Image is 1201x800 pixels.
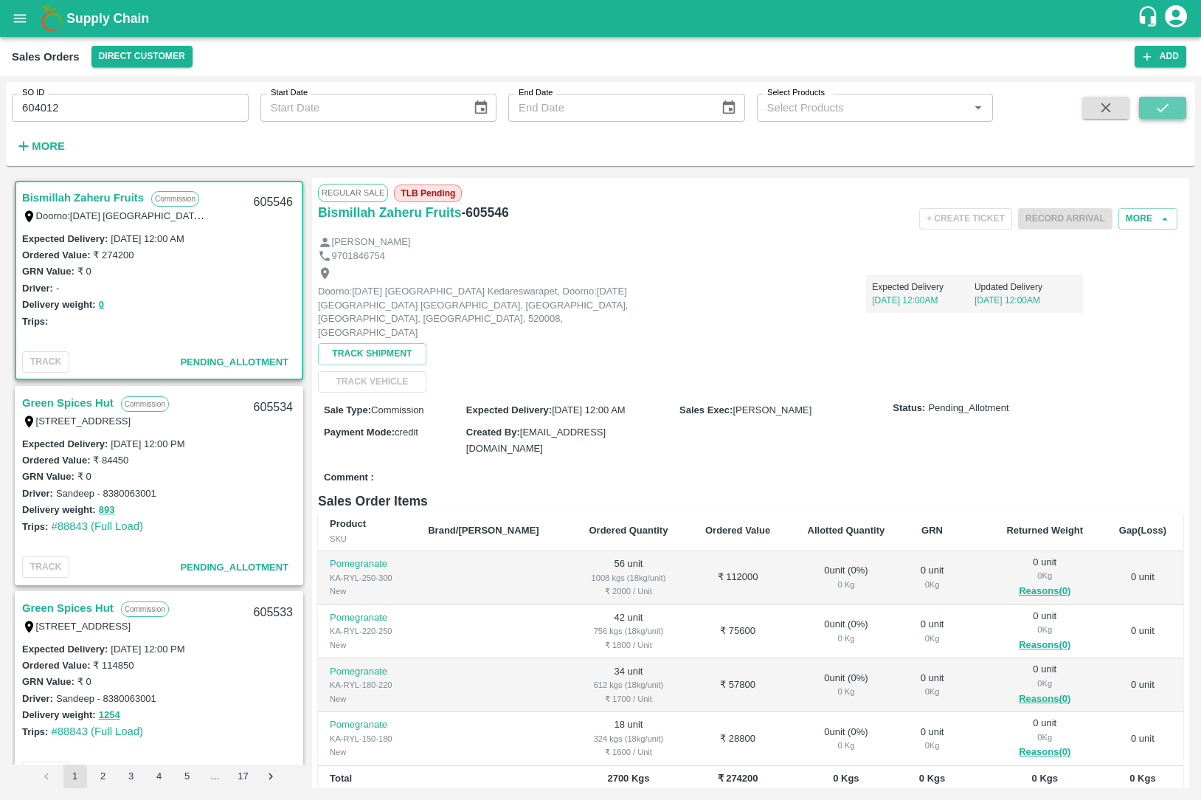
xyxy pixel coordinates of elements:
button: Go to page 2 [91,765,115,788]
p: [DATE] 12:00AM [975,294,1077,307]
div: 0 unit [1000,610,1090,654]
a: #88843 (Full Load) [51,520,143,532]
p: Pomegranate [330,611,404,625]
span: [EMAIL_ADDRESS][DOMAIN_NAME] [466,427,606,454]
span: Pending_Allotment [180,562,288,573]
div: 0 unit [916,618,949,645]
div: 0 unit [1000,556,1090,600]
label: Ordered Value: [22,660,90,671]
button: More [1118,208,1177,230]
div: 612 kgs (18kg/unit) [582,678,676,692]
p: Commission [151,191,199,207]
div: 605546 [245,185,302,220]
button: Reasons(0) [1000,744,1090,761]
b: Total [330,773,352,784]
td: 34 unit [570,658,688,712]
label: [STREET_ADDRESS] [36,621,131,632]
p: Doorno:[DATE] [GEOGRAPHIC_DATA] Kedareswarapet, Doorno:[DATE] [GEOGRAPHIC_DATA] [GEOGRAPHIC_DATA]... [318,285,650,339]
div: 0 Kg [800,632,892,645]
div: 0 Kg [1000,677,1090,690]
div: KA-RYL-180-220 [330,678,404,692]
label: Expected Delivery : [22,438,108,449]
label: Trips: [22,726,48,737]
div: 0 Kg [1000,569,1090,582]
td: 0 unit [1102,605,1183,659]
b: Brand/[PERSON_NAME] [428,525,539,536]
label: End Date [519,87,553,99]
p: Pomegranate [330,718,404,732]
label: ₹ 84450 [93,455,128,466]
button: Choose date [467,94,495,122]
div: … [204,770,227,784]
input: Enter SO ID [12,94,249,122]
button: 893 [99,502,115,519]
label: Expected Delivery : [466,404,552,415]
div: 605534 [245,390,302,425]
b: Supply Chain [66,11,149,26]
div: New [330,692,404,706]
b: GRN [921,525,943,536]
div: 0 Kg [916,632,949,645]
td: 56 unit [570,551,688,605]
label: - [56,283,59,294]
label: Driver: [22,693,53,704]
nav: pagination navigation [33,765,285,788]
button: page 1 [63,765,87,788]
a: Bismillah Zaheru Fruits [318,202,461,223]
td: ₹ 28800 [687,712,788,766]
td: 0 unit [1102,658,1183,712]
b: 0 Kgs [919,773,945,784]
div: account of current user [1163,3,1189,34]
label: Created By : [466,427,520,438]
label: Start Date [271,87,308,99]
div: 324 kgs (18kg/unit) [582,732,676,745]
a: Bismillah Zaheru Fruits [22,188,144,207]
label: SO ID [22,87,44,99]
b: 0 Kgs [1032,773,1058,784]
span: [PERSON_NAME] [733,404,811,415]
span: [DATE] 12:00 AM [552,404,625,415]
label: ₹ 0 [77,266,91,277]
div: KA-RYL-150-180 [330,732,404,745]
label: Driver: [22,283,53,294]
button: Reasons(0) [1000,583,1090,600]
label: Sandeep - 8380063001 [56,488,156,499]
div: ₹ 2000 / Unit [582,585,676,598]
label: ₹ 114850 [93,660,134,671]
td: 18 unit [570,712,688,766]
span: Regular Sale [318,184,388,201]
span: Please dispatch the trip before ending [1018,212,1112,224]
div: 0 unit ( 0 %) [800,564,892,591]
div: SKU [330,532,404,545]
a: #88843 (Full Load) [51,725,143,737]
h6: Sales Order Items [318,491,1183,511]
label: Delivery weight: [22,299,96,310]
div: 0 unit [916,672,949,699]
div: ₹ 1600 / Unit [582,745,676,759]
input: Select Products [761,98,965,117]
div: 605533 [245,596,302,630]
div: 0 Kg [916,685,949,698]
label: Driver: [22,488,53,499]
div: 756 kgs (18kg/unit) [582,624,676,638]
div: New [330,585,404,598]
label: ₹ 274200 [93,249,134,261]
label: GRN Value: [22,266,75,277]
button: More [12,134,69,159]
td: ₹ 57800 [687,658,788,712]
p: Pomegranate [330,665,404,679]
button: Reasons(0) [1000,637,1090,654]
div: 0 unit ( 0 %) [800,618,892,645]
button: Select DC [91,46,193,67]
div: 0 Kg [1000,731,1090,744]
label: Ordered Value: [22,455,90,466]
td: 0 unit [1102,712,1183,766]
b: Allotted Quantity [808,525,885,536]
label: [DATE] 12:00 PM [111,438,184,449]
button: 0 [99,297,104,314]
button: Add [1135,46,1186,67]
a: Green Spices Hut [22,599,114,618]
b: Returned Weight [1006,525,1083,536]
div: 0 Kg [800,739,892,752]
